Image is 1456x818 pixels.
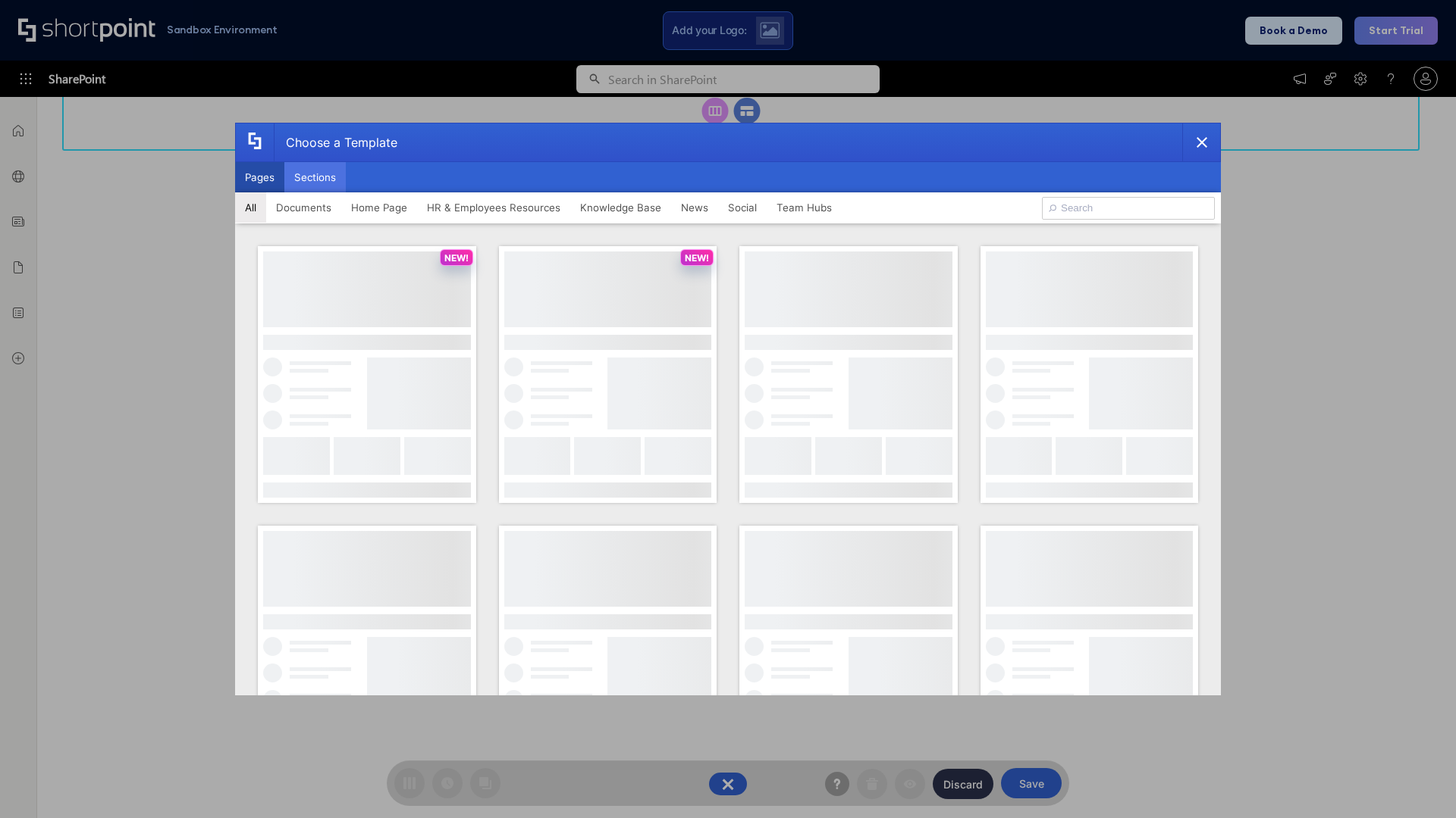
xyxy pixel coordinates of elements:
p: NEW! [685,252,709,264]
button: All [235,192,266,223]
button: HR & Employees Resources [417,192,570,223]
button: Sections [284,162,346,192]
button: Knowledge Base [570,192,671,223]
button: Pages [235,162,284,192]
div: Choose a Template [274,123,397,161]
iframe: Chat Widget [1380,745,1456,818]
button: Social [718,192,767,223]
button: Home Page [341,192,417,223]
button: Documents [266,192,341,223]
input: Search [1042,197,1215,220]
p: NEW! [444,252,469,264]
div: template selector [235,123,1221,695]
button: Team Hubs [767,192,842,223]
button: News [671,192,718,223]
